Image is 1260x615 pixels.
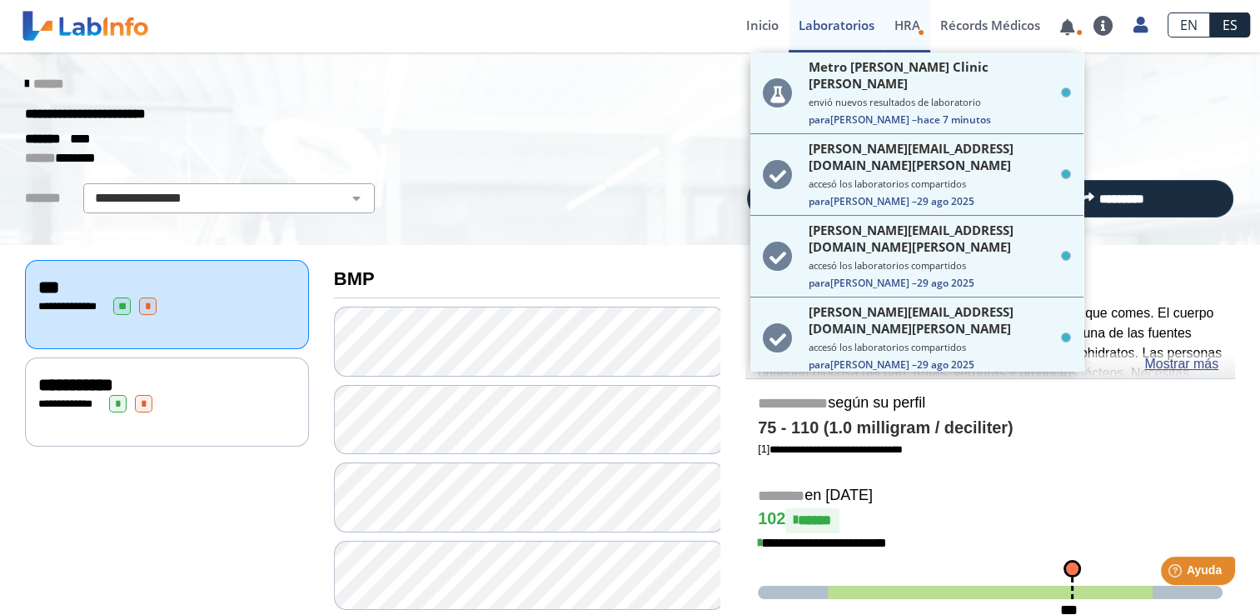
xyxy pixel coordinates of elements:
[758,442,903,455] a: [1]
[758,508,1223,533] h4: 102
[809,303,1056,337] span: [PERSON_NAME][EMAIL_ADDRESS][DOMAIN_NAME][PERSON_NAME]
[758,418,1223,438] h4: 75 - 110 (1.0 milligram / deciliter)
[809,357,830,372] span: Para
[809,177,1071,190] small: accesó los laboratorios compartidos
[809,194,1071,208] span: [PERSON_NAME] –
[809,58,1056,92] span: Metro [PERSON_NAME] Clinic [PERSON_NAME]
[809,357,1071,372] span: [PERSON_NAME] –
[1112,550,1242,597] iframe: Help widget launcher
[917,194,974,208] span: 29 ago 2025
[758,394,1223,413] h5: según su perfil
[809,276,1071,290] span: [PERSON_NAME] –
[1210,12,1250,37] a: ES
[809,96,1071,108] small: envió nuevos resultados de laboratorio
[809,276,830,290] span: Para
[758,487,1223,506] h5: en [DATE]
[809,140,1056,173] span: [PERSON_NAME][EMAIL_ADDRESS][DOMAIN_NAME][PERSON_NAME]
[809,222,1056,255] span: [PERSON_NAME][EMAIL_ADDRESS][DOMAIN_NAME][PERSON_NAME]
[809,194,830,208] span: Para
[809,112,1071,127] span: [PERSON_NAME] –
[1168,12,1210,37] a: EN
[809,341,1071,353] small: accesó los laboratorios compartidos
[917,276,974,290] span: 29 ago 2025
[334,268,375,289] b: BMP
[917,112,991,127] span: hace 7 minutos
[917,357,974,372] span: 29 ago 2025
[1144,354,1218,374] a: Mostrar más
[809,259,1071,272] small: accesó los laboratorios compartidos
[894,17,920,33] span: HRA
[809,112,830,127] span: Para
